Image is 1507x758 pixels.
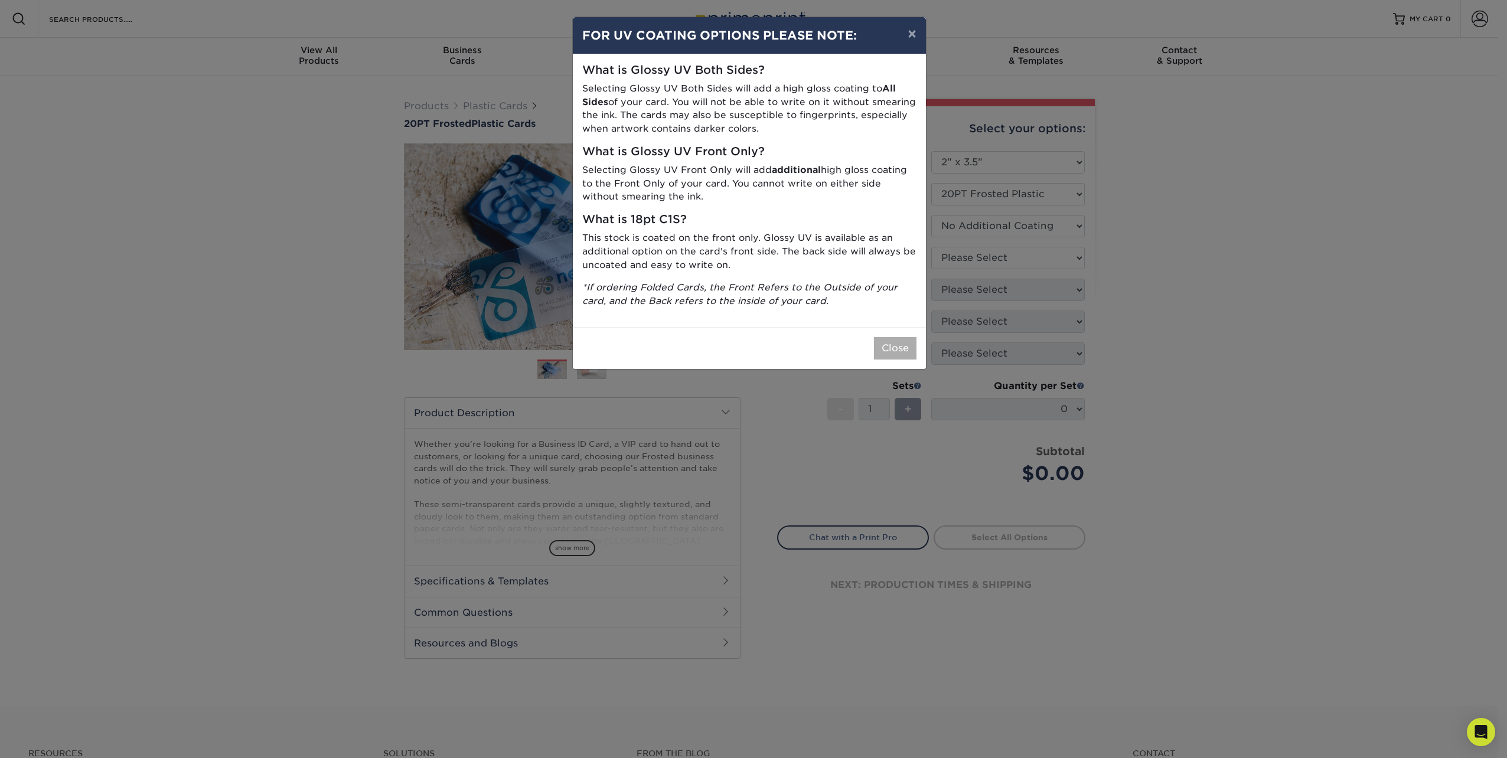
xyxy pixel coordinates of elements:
h5: What is 18pt C1S? [582,213,916,227]
h5: What is Glossy UV Front Only? [582,145,916,159]
button: Close [874,337,916,360]
button: × [898,17,925,50]
strong: All Sides [582,83,896,107]
strong: additional [772,164,821,175]
p: Selecting Glossy UV Both Sides will add a high gloss coating to of your card. You will not be abl... [582,82,916,136]
p: This stock is coated on the front only. Glossy UV is available as an additional option on the car... [582,231,916,272]
div: Open Intercom Messenger [1467,718,1495,746]
h4: FOR UV COATING OPTIONS PLEASE NOTE: [582,27,916,44]
h5: What is Glossy UV Both Sides? [582,64,916,77]
i: *If ordering Folded Cards, the Front Refers to the Outside of your card, and the Back refers to t... [582,282,898,306]
p: Selecting Glossy UV Front Only will add high gloss coating to the Front Only of your card. You ca... [582,164,916,204]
